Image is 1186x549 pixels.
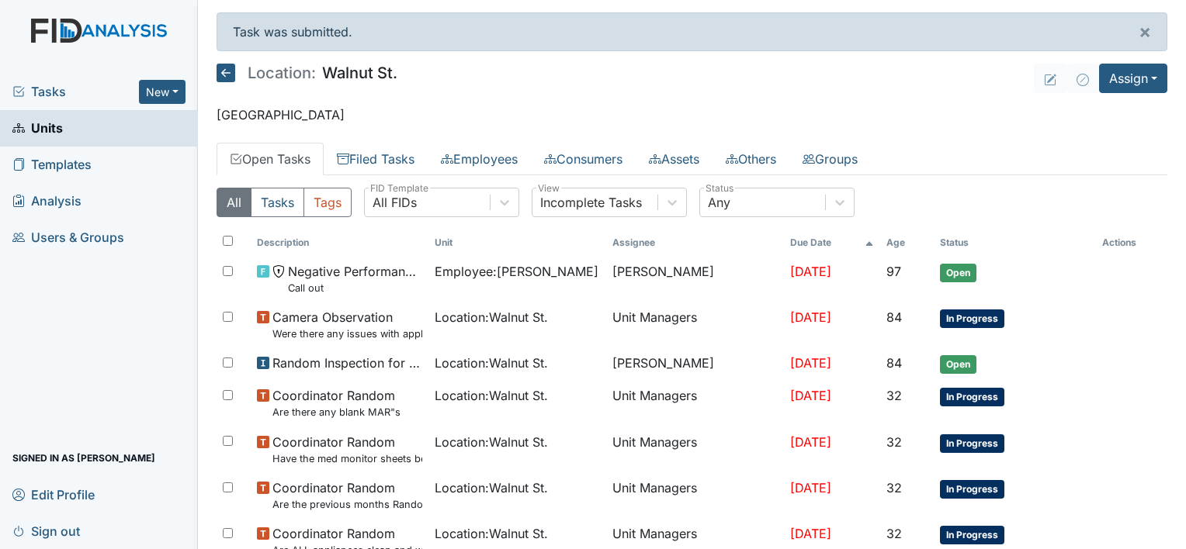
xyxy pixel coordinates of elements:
[12,482,95,506] span: Edit Profile
[886,434,902,450] span: 32
[288,262,422,295] span: Negative Performance Review Call out
[708,193,730,212] div: Any
[435,386,548,405] span: Location : Walnut St.
[713,143,789,175] a: Others
[303,188,352,217] button: Tags
[217,143,324,175] a: Open Tasks
[217,12,1167,51] div: Task was submitted.
[790,355,831,371] span: [DATE]
[784,230,880,256] th: Toggle SortBy
[217,64,397,82] h5: Walnut St.
[606,302,784,347] td: Unit Managers
[12,226,124,250] span: Users & Groups
[606,347,784,380] td: [PERSON_NAME]
[940,264,976,282] span: Open
[272,433,422,466] span: Coordinator Random Have the med monitor sheets been filled out?
[886,526,902,541] span: 32
[324,143,428,175] a: Filed Tasks
[940,480,1004,499] span: In Progress
[12,446,155,470] span: Signed in as [PERSON_NAME]
[940,434,1004,453] span: In Progress
[435,524,548,543] span: Location : Walnut St.
[248,65,316,81] span: Location:
[272,497,422,512] small: Are the previous months Random Inspections completed?
[540,193,642,212] div: Incomplete Tasks
[940,526,1004,544] span: In Progress
[886,264,901,279] span: 97
[940,388,1004,406] span: In Progress
[217,188,352,217] div: Type filter
[790,264,831,279] span: [DATE]
[435,354,548,372] span: Location : Walnut St.
[1096,230,1167,256] th: Actions
[272,451,422,466] small: Have the med monitor sheets been filled out?
[272,326,422,341] small: Were there any issues with applying topical medications? ( Starts at the top of MAR and works the...
[435,262,598,281] span: Employee : [PERSON_NAME]
[606,426,784,472] td: Unit Managers
[1099,64,1167,93] button: Assign
[531,143,636,175] a: Consumers
[790,526,831,541] span: [DATE]
[251,188,304,217] button: Tasks
[886,388,902,403] span: 32
[606,256,784,302] td: [PERSON_NAME]
[880,230,934,256] th: Toggle SortBy
[606,472,784,518] td: Unit Managers
[428,143,531,175] a: Employees
[217,105,1167,124] p: [GEOGRAPHIC_DATA]
[435,308,548,326] span: Location : Walnut St.
[217,188,251,217] button: All
[940,355,976,374] span: Open
[790,388,831,403] span: [DATE]
[12,153,92,177] span: Templates
[636,143,713,175] a: Assets
[435,433,548,451] span: Location : Walnut St.
[428,230,606,256] th: Toggle SortBy
[288,281,422,295] small: Call out
[606,380,784,426] td: Unit Managers
[272,405,401,420] small: Are there any blank MAR"s
[12,189,81,213] span: Analysis
[790,480,831,495] span: [DATE]
[1139,20,1151,43] span: ×
[139,80,186,104] button: New
[886,309,902,325] span: 84
[272,386,401,420] span: Coordinator Random Are there any blank MAR"s
[272,354,422,372] span: Random Inspection for Evening
[12,82,139,101] a: Tasks
[435,478,548,497] span: Location : Walnut St.
[790,309,831,325] span: [DATE]
[223,236,233,246] input: Toggle All Rows Selected
[789,143,871,175] a: Groups
[251,230,428,256] th: Toggle SortBy
[12,116,63,140] span: Units
[940,309,1004,328] span: In Progress
[12,519,80,543] span: Sign out
[272,478,422,512] span: Coordinator Random Are the previous months Random Inspections completed?
[272,308,422,341] span: Camera Observation Were there any issues with applying topical medications? ( Starts at the top o...
[606,230,784,256] th: Assignee
[886,355,902,371] span: 84
[373,193,417,212] div: All FIDs
[1123,13,1167,50] button: ×
[934,230,1096,256] th: Toggle SortBy
[790,434,831,450] span: [DATE]
[886,480,902,495] span: 32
